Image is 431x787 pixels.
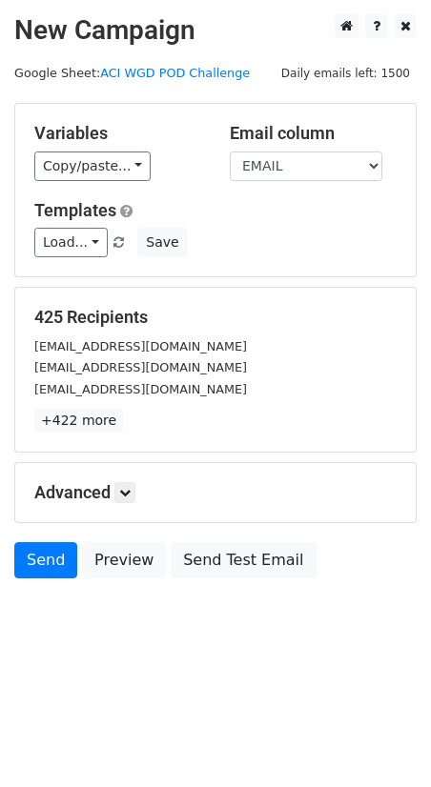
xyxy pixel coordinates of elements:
[34,123,201,144] h5: Variables
[14,14,417,47] h2: New Campaign
[171,542,316,578] a: Send Test Email
[34,360,247,374] small: [EMAIL_ADDRESS][DOMAIN_NAME]
[34,151,151,181] a: Copy/paste...
[34,409,123,433] a: +422 more
[34,228,108,257] a: Load...
[100,66,250,80] a: ACI WGD POD Challenge
[82,542,166,578] a: Preview
[336,696,431,787] iframe: Chat Widget
[14,66,250,80] small: Google Sheet:
[34,307,397,328] h5: 425 Recipients
[34,382,247,396] small: [EMAIL_ADDRESS][DOMAIN_NAME]
[34,482,397,503] h5: Advanced
[137,228,187,257] button: Save
[14,542,77,578] a: Send
[34,200,116,220] a: Templates
[275,66,417,80] a: Daily emails left: 1500
[34,339,247,353] small: [EMAIL_ADDRESS][DOMAIN_NAME]
[275,63,417,84] span: Daily emails left: 1500
[230,123,397,144] h5: Email column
